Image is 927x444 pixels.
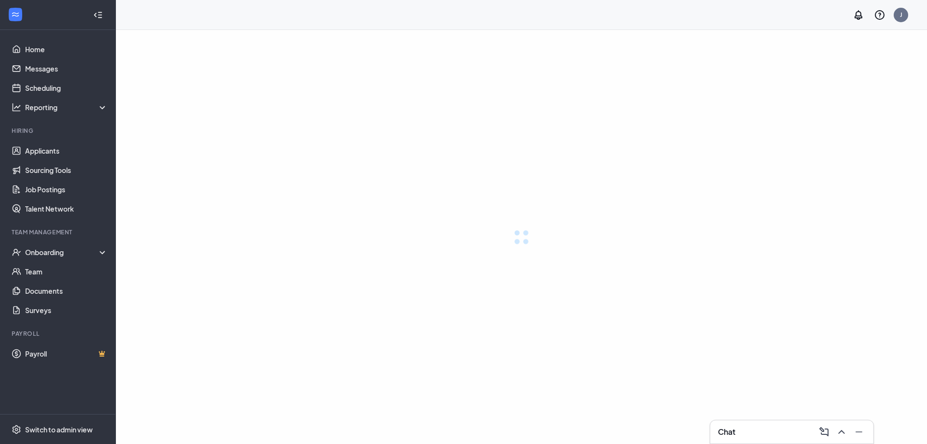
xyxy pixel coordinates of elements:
[25,160,108,180] a: Sourcing Tools
[25,301,108,320] a: Surveys
[853,9,864,21] svg: Notifications
[12,228,106,236] div: Team Management
[25,78,108,98] a: Scheduling
[718,427,735,437] h3: Chat
[874,9,885,21] svg: QuestionInfo
[25,180,108,199] a: Job Postings
[25,199,108,218] a: Talent Network
[12,425,21,434] svg: Settings
[25,59,108,78] a: Messages
[12,127,106,135] div: Hiring
[850,424,866,440] button: Minimize
[25,344,108,363] a: PayrollCrown
[25,102,108,112] div: Reporting
[853,426,865,438] svg: Minimize
[12,102,21,112] svg: Analysis
[25,141,108,160] a: Applicants
[818,426,830,438] svg: ComposeMessage
[833,424,848,440] button: ChevronUp
[815,424,831,440] button: ComposeMessage
[93,10,103,20] svg: Collapse
[25,40,108,59] a: Home
[12,329,106,338] div: Payroll
[25,247,108,257] div: Onboarding
[836,426,847,438] svg: ChevronUp
[25,262,108,281] a: Team
[12,247,21,257] svg: UserCheck
[11,10,20,19] svg: WorkstreamLogo
[25,281,108,301] a: Documents
[900,11,902,19] div: J
[25,425,93,434] div: Switch to admin view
